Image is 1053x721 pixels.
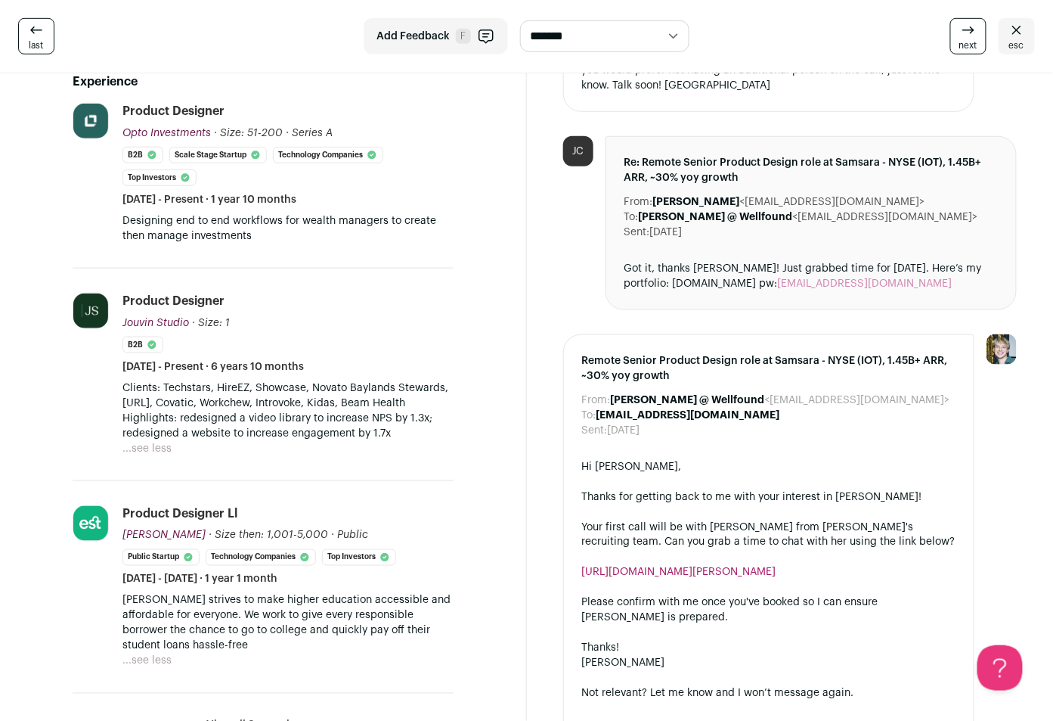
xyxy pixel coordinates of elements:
[582,595,956,626] div: Please confirm with me once you've booked so I can ensure [PERSON_NAME] is prepared.
[73,104,108,138] img: bf8c5a4ba76dc1eec3992c32e3bb460453e1e95f090dcfcdd0aef9b280d4ef76.jpg
[582,641,956,656] div: Thanks!
[122,593,454,654] p: [PERSON_NAME] strives to make higher education accessible and affordable for everyone. We work to...
[959,39,977,51] span: next
[582,353,956,384] span: Remote Senior Product Design role at Samsara - NYSE (IOT), 1.45B+ ARR, ~30% yoy growth
[122,530,206,541] span: [PERSON_NAME]
[582,459,956,474] div: Hi [PERSON_NAME],
[624,155,999,185] span: Re: Remote Senior Product Design role at Samsara - NYSE (IOT), 1.45B+ ARR, ~30% yoy growth
[624,210,639,225] dt: To:
[653,194,925,210] dd: <[EMAIL_ADDRESS][DOMAIN_NAME]>
[624,194,653,210] dt: From:
[999,18,1035,54] a: esc
[639,210,978,225] dd: <[EMAIL_ADDRESS][DOMAIN_NAME]>
[122,103,225,120] div: Product Designer
[611,393,950,408] dd: <[EMAIL_ADDRESS][DOMAIN_NAME]>
[582,656,956,671] div: [PERSON_NAME]
[73,294,108,328] img: 726120264d33f12657a80ec6299dd84ece95c97203d0a7319895a7089dac3912
[122,359,304,374] span: [DATE] - Present · 6 years 10 months
[273,147,383,163] li: Technology Companies
[778,278,952,289] a: [EMAIL_ADDRESS][DOMAIN_NAME]
[18,18,54,54] a: last
[73,73,454,91] h2: Experience
[331,528,334,543] span: ·
[169,147,267,163] li: Scale Stage Startup
[582,686,956,701] div: Not relevant? Let me know and I won’t message again.
[950,18,986,54] a: next
[611,395,765,406] b: [PERSON_NAME] @ Wellfound
[596,410,780,421] b: [EMAIL_ADDRESS][DOMAIN_NAME]
[29,39,44,51] span: last
[206,549,316,566] li: Technology Companies
[122,169,197,186] li: Top Investors
[624,261,999,291] div: Got it, thanks [PERSON_NAME]! Just grabbed time for [DATE]. Here’s my portfolio: [DOMAIN_NAME] pw:
[122,128,211,138] span: Opto Investments
[582,567,776,578] a: [URL][DOMAIN_NAME][PERSON_NAME]
[376,29,450,44] span: Add Feedback
[582,408,596,423] dt: To:
[456,29,471,44] span: F
[192,318,230,328] span: · Size: 1
[122,441,172,456] button: ...see less
[653,197,740,207] b: [PERSON_NAME]
[73,506,108,541] img: 8304e1d583e81e299e3e76a6a943dffae52d8bd321e154f24375be34bf87c96d.jpg
[122,213,454,244] p: Designing end to end workflows for wealth managers to create then manage investments
[122,572,277,587] span: [DATE] - [DATE] · 1 year 1 month
[563,136,593,166] div: JC
[122,147,163,163] li: B2B
[122,505,237,522] div: Product Designer ll
[122,293,225,309] div: Product Designer
[122,549,200,566] li: Public Startup
[122,318,189,328] span: Jouvin Studio
[608,423,640,438] dd: [DATE]
[624,225,650,240] dt: Sent:
[1009,39,1024,51] span: esc
[214,128,283,138] span: · Size: 51-200
[122,654,172,669] button: ...see less
[582,520,956,550] div: Your first call will be with [PERSON_NAME] from [PERSON_NAME]'s recruiting team. Can you grab a t...
[582,423,608,438] dt: Sent:
[122,381,454,411] p: Clients: Techstars, HireEZ, Showcase, Novato Baylands Stewards, [URL], Covatic, Workchew, Introvo...
[364,18,508,54] button: Add Feedback F
[122,337,163,353] li: B2B
[122,192,296,207] span: [DATE] - Present · 1 year 10 months
[337,530,368,541] span: Public
[977,645,1023,691] iframe: Help Scout Beacon - Open
[286,126,289,141] span: ·
[986,334,1017,365] img: 6494470-medium_jpg
[209,530,328,541] span: · Size then: 1,001-5,000
[292,128,333,138] span: Series A
[650,225,683,240] dd: [DATE]
[639,212,793,222] b: [PERSON_NAME] @ Wellfound
[582,489,956,505] div: Thanks for getting back to me with your interest in [PERSON_NAME]!
[122,411,454,441] p: Highlights: redesigned a video library to increase NPS by 1.3x; redesigned a website to increase ...
[582,393,611,408] dt: From:
[322,549,396,566] li: Top Investors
